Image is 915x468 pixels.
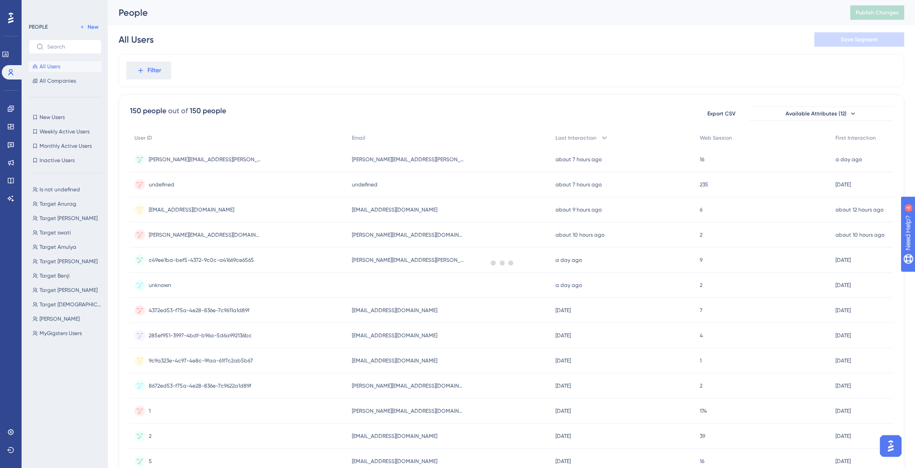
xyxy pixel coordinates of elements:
[40,114,65,121] span: New Users
[40,215,98,222] span: Target [PERSON_NAME]
[40,229,71,236] span: Target swati
[40,186,80,193] span: Is not undefined
[88,23,98,31] span: New
[29,126,102,137] button: Weekly Active Users
[40,315,80,322] span: [PERSON_NAME]
[21,2,56,13] span: Need Help?
[814,32,904,47] button: Save Segment
[29,61,102,72] button: All Users
[40,287,98,294] span: Target [PERSON_NAME]
[841,36,878,43] span: Save Segment
[29,112,102,123] button: New Users
[29,199,107,209] button: Target Anurag
[62,4,65,12] div: 4
[877,433,904,459] iframe: UserGuiding AI Assistant Launcher
[40,77,76,84] span: All Companies
[40,301,103,308] span: Target [DEMOGRAPHIC_DATA]
[40,200,76,208] span: Target Anurag
[29,242,107,252] button: Target Amulya
[40,142,92,150] span: Monthly Active Users
[29,313,107,324] button: [PERSON_NAME]
[850,5,904,20] button: Publish Changes
[40,128,89,135] span: Weekly Active Users
[40,243,76,251] span: Target Amulya
[76,22,102,32] button: New
[29,299,107,310] button: Target [DEMOGRAPHIC_DATA]
[29,256,107,267] button: Target [PERSON_NAME]
[40,272,70,279] span: Target Benji
[119,33,154,46] div: All Users
[29,75,102,86] button: All Companies
[29,184,107,195] button: Is not undefined
[29,285,107,296] button: Target [PERSON_NAME]
[29,155,102,166] button: Inactive Users
[40,258,98,265] span: Target [PERSON_NAME]
[29,270,107,281] button: Target Benji
[40,63,60,70] span: All Users
[40,157,75,164] span: Inactive Users
[47,44,94,50] input: Search
[40,330,82,337] span: MyGigsters Users
[29,213,107,224] button: Target [PERSON_NAME]
[29,23,48,31] div: PEOPLE
[29,141,102,151] button: Monthly Active Users
[856,9,899,16] span: Publish Changes
[119,6,828,19] div: People
[29,328,107,339] button: MyGigsters Users
[29,227,107,238] button: Target swati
